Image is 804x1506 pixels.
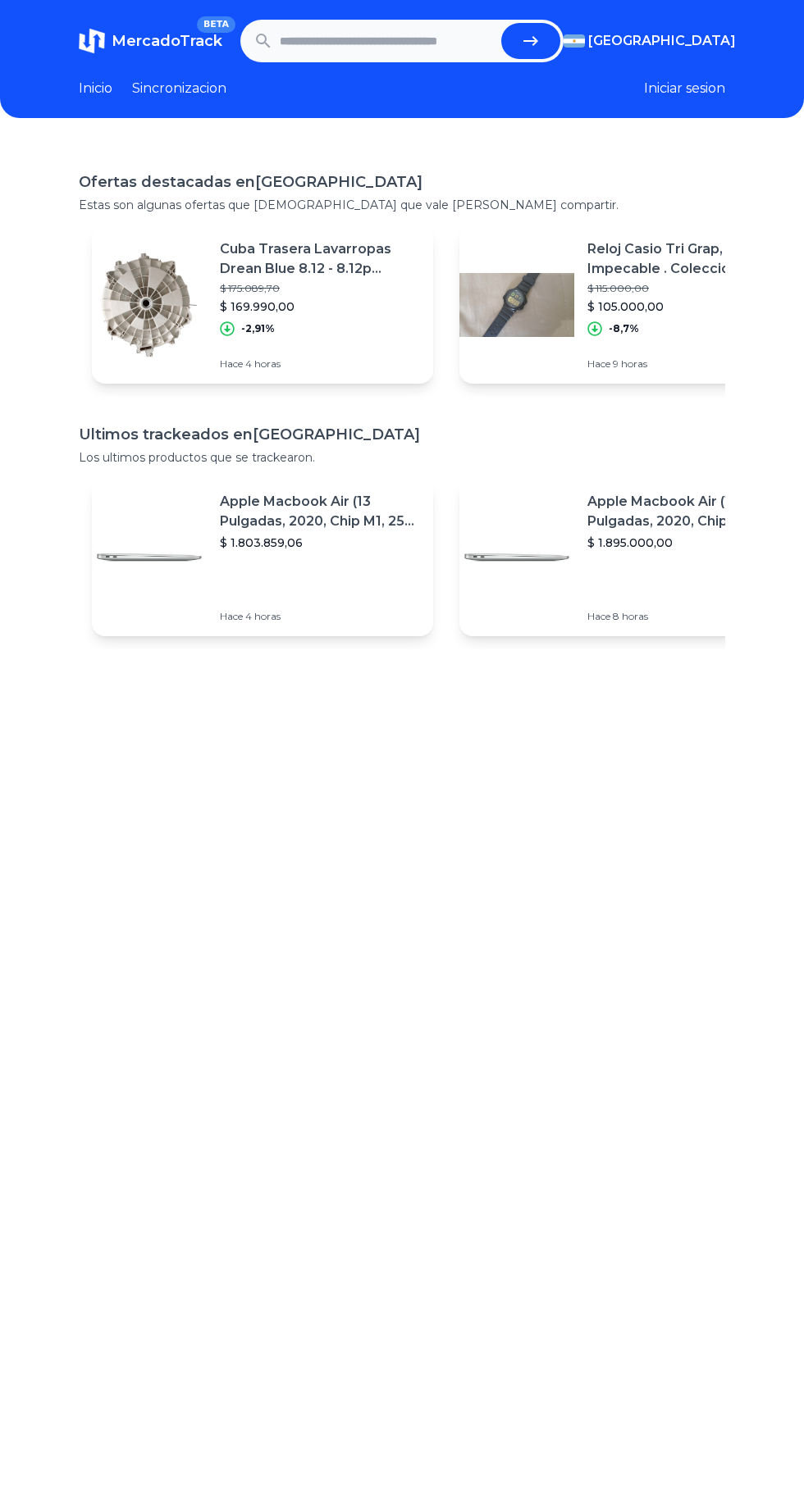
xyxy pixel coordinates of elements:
[220,298,420,315] p: $ 169.990,00
[79,449,725,466] p: Los ultimos productos que se trackearon.
[92,479,433,636] a: Featured imageApple Macbook Air (13 Pulgadas, 2020, Chip M1, 256 Gb De Ssd, 8 Gb De Ram) - Plata$...
[220,610,420,623] p: Hace 4 horas
[79,423,725,446] h1: Ultimos trackeados en [GEOGRAPHIC_DATA]
[587,282,788,295] p: $ 115.000,00
[79,79,112,98] a: Inicio
[587,492,788,531] p: Apple Macbook Air (13 Pulgadas, 2020, Chip M1, 256 Gb De Ssd, 8 Gb De Ram) - Plata
[112,32,222,50] span: MercadoTrack
[588,31,736,51] span: [GEOGRAPHIC_DATA]
[79,28,105,54] img: MercadoTrack
[241,322,275,335] p: -2,91%
[587,357,788,371] p: Hace 9 horas
[92,500,207,615] img: Featured image
[220,492,420,531] p: Apple Macbook Air (13 Pulgadas, 2020, Chip M1, 256 Gb De Ssd, 8 Gb De Ram) - Plata
[220,535,420,551] p: $ 1.803.859,06
[197,16,235,33] span: BETA
[459,500,574,615] img: Featured image
[644,79,725,98] button: Iniciar sesion
[459,479,801,636] a: Featured imageApple Macbook Air (13 Pulgadas, 2020, Chip M1, 256 Gb De Ssd, 8 Gb De Ram) - Plata$...
[79,171,725,193] h1: Ofertas destacadas en [GEOGRAPHIC_DATA]
[587,298,788,315] p: $ 105.000,00
[79,28,222,54] a: MercadoTrackBETA
[564,31,725,51] button: [GEOGRAPHIC_DATA]
[132,79,226,98] a: Sincronizacion
[609,322,639,335] p: -8,7%
[79,197,725,213] p: Estas son algunas ofertas que [DEMOGRAPHIC_DATA] que vale [PERSON_NAME] compartir.
[220,357,420,371] p: Hace 4 horas
[220,282,420,295] p: $ 175.089,70
[587,239,788,279] p: Reloj Casio Tri Grap, Unico , Impecable . Coleccion
[92,226,433,384] a: Featured imageCuba Trasera Lavarropas Drean Blue 8.12 - 8.12p Original 54l$ 175.089,70$ 169.990,0...
[220,239,420,279] p: Cuba Trasera Lavarropas Drean Blue 8.12 - 8.12p Original 54l
[92,248,207,362] img: Featured image
[587,535,788,551] p: $ 1.895.000,00
[459,248,574,362] img: Featured image
[564,34,585,48] img: Argentina
[587,610,788,623] p: Hace 8 horas
[459,226,801,384] a: Featured imageReloj Casio Tri Grap, Unico , Impecable . Coleccion$ 115.000,00$ 105.000,00-8,7%Hac...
